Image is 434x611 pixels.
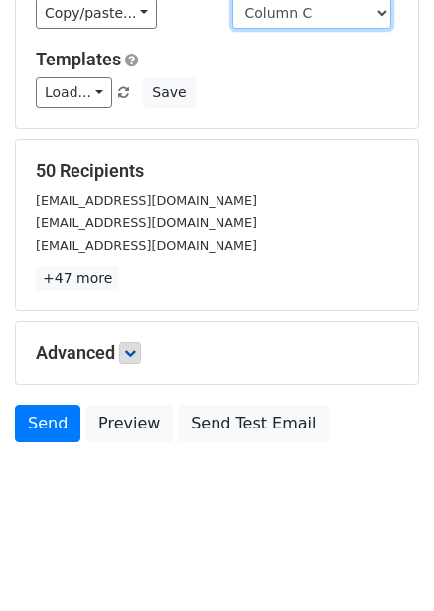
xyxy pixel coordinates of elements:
h5: Advanced [36,342,398,364]
a: Templates [36,49,121,69]
button: Save [143,77,195,108]
small: [EMAIL_ADDRESS][DOMAIN_NAME] [36,215,257,230]
h5: 50 Recipients [36,160,398,182]
small: [EMAIL_ADDRESS][DOMAIN_NAME] [36,238,257,253]
a: Load... [36,77,112,108]
iframe: Chat Widget [335,516,434,611]
a: Preview [85,405,173,442]
small: [EMAIL_ADDRESS][DOMAIN_NAME] [36,193,257,208]
a: Send [15,405,80,442]
a: Send Test Email [178,405,329,442]
a: +47 more [36,266,119,291]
